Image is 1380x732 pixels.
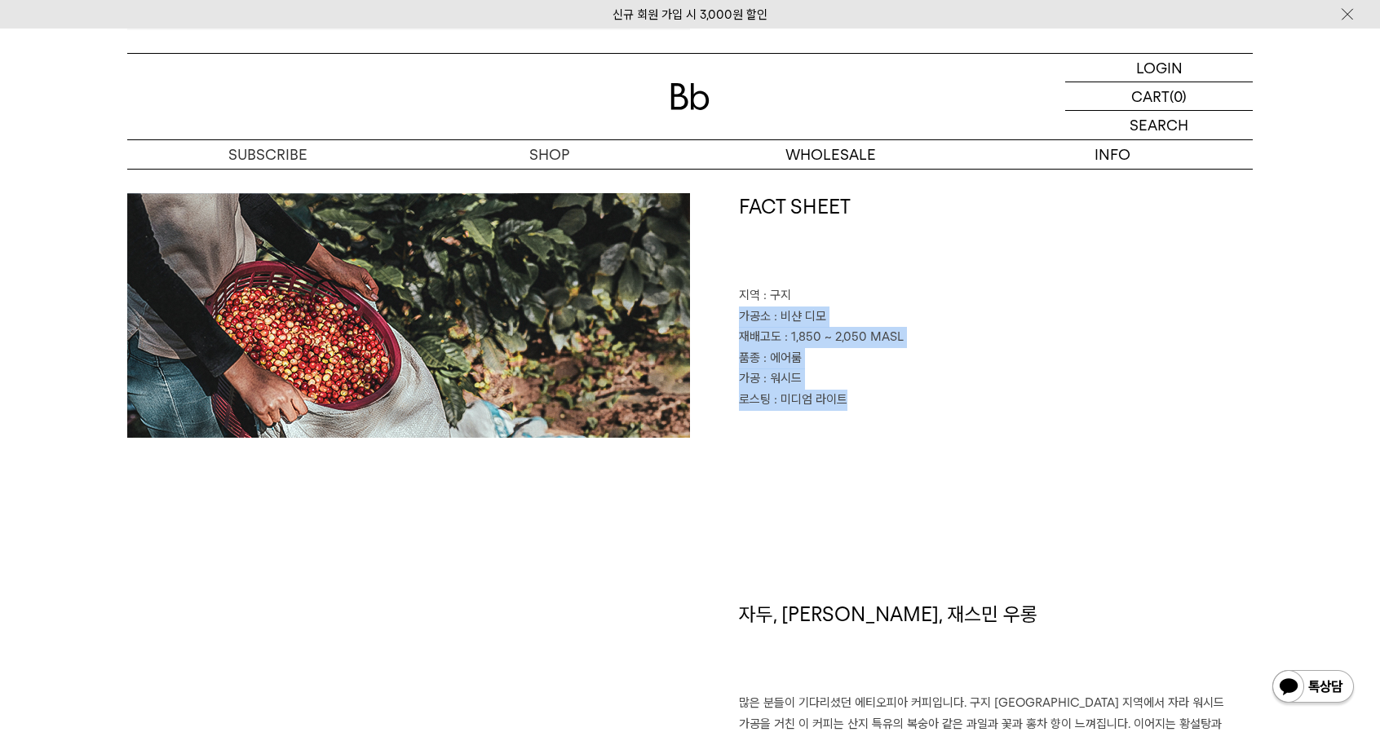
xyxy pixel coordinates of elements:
[127,140,409,169] a: SUBSCRIBE
[1271,668,1356,708] img: 카카오톡 채널 1:1 채팅 버튼
[1065,54,1253,82] a: LOGIN
[1131,82,1170,110] p: CART
[690,140,971,169] p: WHOLESALE
[739,392,771,407] span: 로스팅
[613,7,767,22] a: 신규 회원 가입 시 3,000원 할인
[1136,54,1183,82] p: LOGIN
[409,140,690,169] a: SHOP
[774,309,826,324] span: : 비샨 디모
[127,193,690,438] img: 에티오피아 비샨 디모
[670,83,710,110] img: 로고
[739,288,760,302] span: 지역
[739,329,781,344] span: 재배고도
[763,371,802,386] span: : 워시드
[763,288,791,302] span: : 구지
[971,140,1253,169] p: INFO
[739,309,771,324] span: 가공소
[1130,111,1188,139] p: SEARCH
[739,371,760,386] span: 가공
[763,351,802,365] span: : 에어룸
[785,329,904,344] span: : 1,850 ~ 2,050 MASL
[774,392,847,407] span: : 미디엄 라이트
[1170,82,1187,110] p: (0)
[739,193,1253,286] h1: FACT SHEET
[739,351,760,365] span: 품종
[1065,82,1253,111] a: CART (0)
[739,601,1253,694] h1: 자두, [PERSON_NAME], 재스민 우롱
